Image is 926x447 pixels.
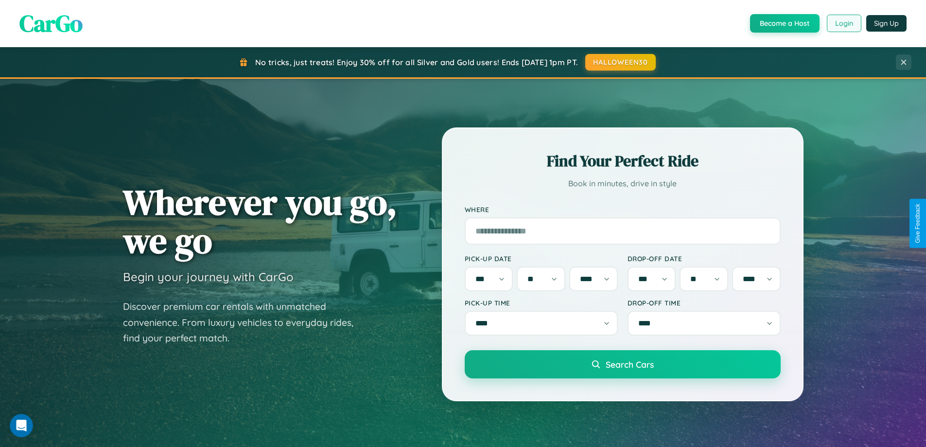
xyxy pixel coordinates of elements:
[585,54,656,71] button: HALLOWEEN30
[465,150,781,172] h2: Find Your Perfect Ride
[628,254,781,263] label: Drop-off Date
[827,15,861,32] button: Login
[750,14,820,33] button: Become a Host
[255,57,578,67] span: No tricks, just treats! Enjoy 30% off for all Silver and Gold users! Ends [DATE] 1pm PT.
[465,254,618,263] label: Pick-up Date
[123,183,397,260] h1: Wherever you go, we go
[465,177,781,191] p: Book in minutes, drive in style
[123,269,294,284] h3: Begin your journey with CarGo
[465,350,781,378] button: Search Cars
[19,7,83,39] span: CarGo
[866,15,907,32] button: Sign Up
[465,299,618,307] label: Pick-up Time
[10,414,33,437] iframe: Intercom live chat
[465,205,781,214] label: Where
[628,299,781,307] label: Drop-off Time
[914,204,921,243] div: Give Feedback
[606,359,654,370] span: Search Cars
[123,299,366,346] p: Discover premium car rentals with unmatched convenience. From luxury vehicles to everyday rides, ...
